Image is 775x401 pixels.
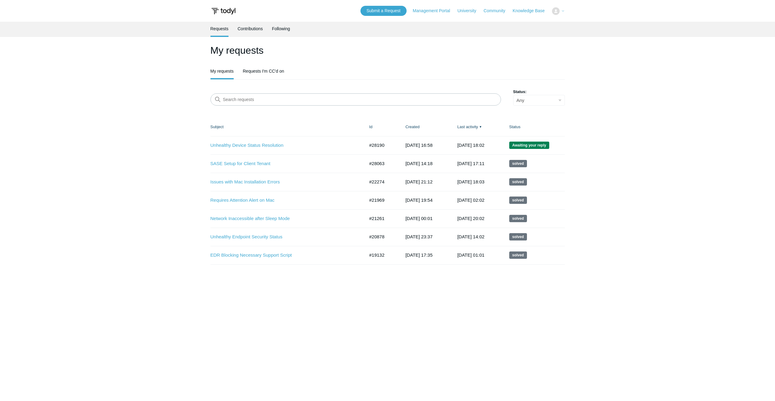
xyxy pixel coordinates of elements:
a: Issues with Mac Installation Errors [210,179,356,186]
a: Following [272,22,290,36]
input: Search requests [210,93,501,106]
a: Submit a Request [360,6,407,16]
td: #28063 [363,154,400,173]
span: This request has been solved [509,233,527,240]
h1: My requests [210,43,565,58]
td: #28190 [363,136,400,154]
td: #21261 [363,209,400,228]
span: This request has been solved [509,251,527,259]
time: 2025-01-17T02:02:03+00:00 [457,197,484,203]
time: 2025-09-18T17:11:48+00:00 [457,161,484,166]
td: #19132 [363,246,400,264]
span: ▼ [479,125,482,129]
time: 2024-11-11T14:02:37+00:00 [457,234,484,239]
time: 2025-02-05T18:03:15+00:00 [457,179,484,184]
time: 2024-08-16T01:01:51+00:00 [457,252,484,258]
label: Status: [513,89,565,95]
a: SASE Setup for Client Tenant [210,160,356,167]
a: EDR Blocking Necessary Support Script [210,252,356,259]
a: Requests I'm CC'd on [243,64,284,78]
time: 2025-09-17T16:58:16+00:00 [405,143,433,148]
a: Contributions [238,22,263,36]
th: Status [503,118,565,136]
time: 2025-01-08T21:12:29+00:00 [405,179,433,184]
a: Network Inaccessible after Sleep Mode [210,215,356,222]
time: 2024-12-08T20:02:19+00:00 [457,216,484,221]
a: Unhealthy Endpoint Security Status [210,233,356,240]
th: Id [363,118,400,136]
td: #21969 [363,191,400,209]
a: Requires Attention Alert on Mac [210,197,356,204]
span: This request has been solved [509,160,527,167]
time: 2024-10-21T23:37:57+00:00 [405,234,433,239]
time: 2024-11-08T00:01:03+00:00 [405,216,433,221]
img: Todyl Support Center Help Center home page [210,5,236,17]
a: University [457,8,482,14]
time: 2024-07-26T17:35:48+00:00 [405,252,433,258]
a: Last activity▼ [457,125,478,129]
a: Community [484,8,511,14]
a: Unhealthy Device Status Resolution [210,142,356,149]
a: Management Portal [413,8,456,14]
td: #20878 [363,228,400,246]
span: This request has been solved [509,178,527,186]
time: 2025-09-21T18:02:13+00:00 [457,143,484,148]
span: This request has been solved [509,215,527,222]
time: 2024-12-17T19:54:06+00:00 [405,197,433,203]
span: This request has been solved [509,197,527,204]
th: Subject [210,118,363,136]
a: Knowledge Base [513,8,551,14]
span: We are waiting for you to respond [509,142,549,149]
a: Created [405,125,419,129]
td: #22274 [363,173,400,191]
a: My requests [210,64,234,78]
a: Requests [210,22,228,36]
time: 2025-09-11T14:18:50+00:00 [405,161,433,166]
